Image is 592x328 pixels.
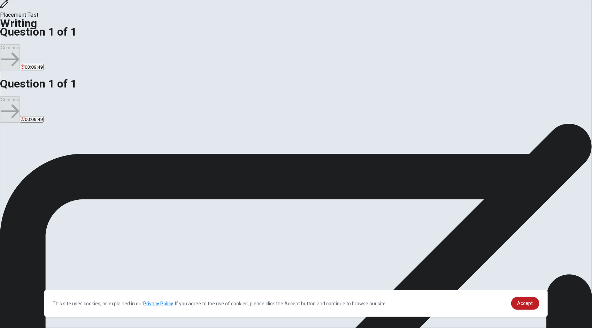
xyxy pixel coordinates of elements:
[20,116,44,123] button: 00:09:49
[20,64,44,70] button: 00:09:49
[25,64,43,70] span: 00:09:49
[44,290,547,317] div: cookieconsent
[53,301,387,306] span: This site uses cookies, as explained in our . If you agree to the use of cookies, please click th...
[25,117,43,122] span: 00:09:49
[143,301,173,306] a: Privacy Policy
[517,300,533,306] span: Accept
[511,297,539,310] a: dismiss cookie message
